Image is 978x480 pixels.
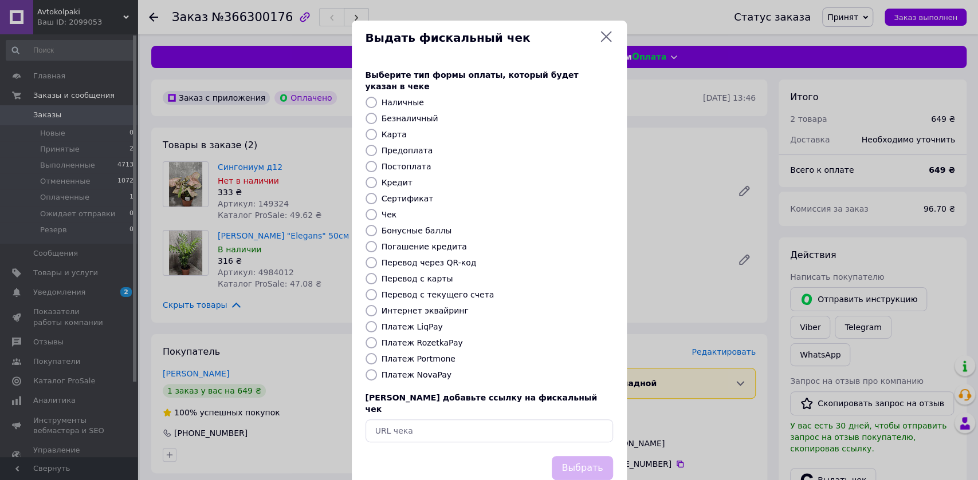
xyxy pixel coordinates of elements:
[366,393,598,414] span: [PERSON_NAME] добавьте ссылку на фискальный чек
[382,162,431,171] label: Постоплата
[382,306,469,315] label: Интернет эквайринг
[382,130,407,139] label: Карта
[382,322,443,331] label: Платеж LiqPay
[382,98,424,107] label: Наличные
[382,338,463,347] label: Платеж RozetkaPay
[382,146,433,155] label: Предоплата
[366,70,579,91] span: Выберите тип формы оплаты, который будет указан в чеке
[382,370,451,379] label: Платеж NovaPay
[382,258,477,267] label: Перевод через QR-код
[366,30,595,46] span: Выдать фискальный чек
[382,242,467,251] label: Погашение кредита
[382,194,434,203] label: Сертификат
[382,226,452,235] label: Бонусные баллы
[382,290,494,299] label: Перевод с текущего счета
[366,419,613,442] input: URL чека
[382,274,453,283] label: Перевод с карты
[382,210,397,219] label: Чек
[382,114,438,123] label: Безналичный
[382,178,413,187] label: Кредит
[382,354,455,363] label: Платеж Portmone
